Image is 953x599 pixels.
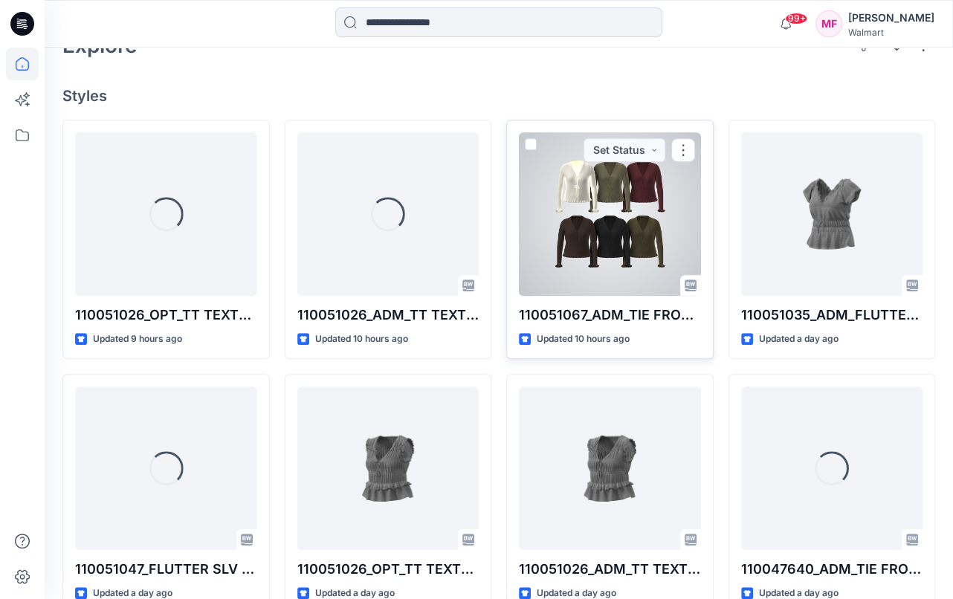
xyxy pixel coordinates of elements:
[93,331,182,347] p: Updated 9 hours ago
[848,9,934,27] div: [PERSON_NAME]
[785,13,807,25] span: 99+
[75,305,257,326] p: 110051026_OPT_TT TEXTURED TIE FRONT TOP
[537,331,630,347] p: Updated 10 hours ago
[315,331,408,347] p: Updated 10 hours ago
[519,132,701,296] a: 110051067_ADM_TIE FRONT CARDIGAN
[519,559,701,580] p: 110051026_ADM_TT TEXTURED TIE FRONT TOP
[75,559,257,580] p: 110051047_FLUTTER SLV TIE TOP
[297,305,479,326] p: 110051026_ADM_TT TEXTURED TIE FRONT TOP
[741,305,923,326] p: 110051035_ADM_FLUTTER SLV TIE TOP
[815,10,842,37] div: MF
[519,305,701,326] p: 110051067_ADM_TIE FRONT CARDIGAN
[848,27,934,38] div: Walmart
[297,386,479,550] a: 110051026_OPT_TT TEXTURED TIE FRONT TOP
[759,331,839,347] p: Updated a day ago
[741,132,923,296] a: 110051035_ADM_FLUTTER SLV TIE TOP
[519,386,701,550] a: 110051026_ADM_TT TEXTURED TIE FRONT TOP
[741,559,923,580] p: 110047640_ADM_TIE FRONT CARDIGAN
[62,33,138,57] h2: Explore
[62,87,935,105] h4: Styles
[297,559,479,580] p: 110051026_OPT_TT TEXTURED TIE FRONT TOP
